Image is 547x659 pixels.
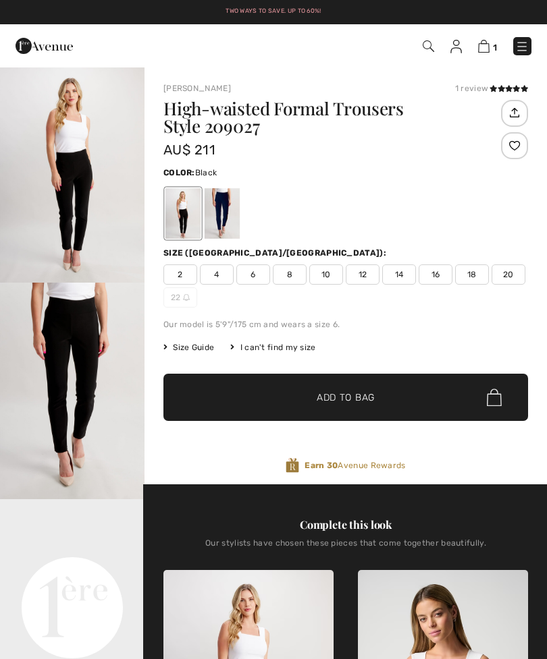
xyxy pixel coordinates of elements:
a: 1 [478,38,497,54]
div: Size ([GEOGRAPHIC_DATA]/[GEOGRAPHIC_DATA]): [163,247,389,259]
span: AU$ 211 [163,142,215,158]
span: 4 [200,264,234,285]
img: 1ère Avenue [16,32,73,59]
span: 2 [163,264,197,285]
div: Complete this look [163,517,528,533]
span: 12 [346,264,380,285]
span: Avenue Rewards [305,459,405,471]
iframe: Opens a widget where you can find more information [460,619,533,652]
img: Share [503,101,525,124]
a: Two ways to save. Up to 60%! [226,7,321,14]
div: I can't find my size [230,341,315,353]
span: 8 [273,264,307,285]
span: Add to Bag [317,391,375,405]
a: 1ère Avenue [16,38,73,51]
div: 1 review [455,82,528,94]
img: My Info [450,40,462,53]
a: [PERSON_NAME] [163,84,231,93]
span: Black [195,168,217,177]
div: Midnight [205,188,240,239]
span: 1 [493,42,497,53]
span: 22 [163,287,197,308]
div: Black [165,188,201,239]
h1: High-waisted Formal Trousers Style 209027 [163,100,498,135]
img: Bag.svg [487,389,502,406]
img: Avenue Rewards [286,457,299,474]
strong: Earn 30 [305,461,338,470]
div: Our stylists have chosen these pieces that come together beautifully. [163,538,528,558]
span: 18 [455,264,489,285]
img: Search [423,40,434,52]
span: Color: [163,168,195,177]
button: Add to Bag [163,374,528,421]
span: 16 [419,264,452,285]
img: Shopping Bag [478,40,490,53]
span: 20 [492,264,525,285]
span: 10 [309,264,343,285]
span: 6 [236,264,270,285]
img: ring-m.svg [183,294,190,301]
span: 14 [382,264,416,285]
div: Our model is 5'9"/175 cm and wears a size 6. [163,318,528,331]
span: Size Guide [163,341,214,353]
img: Menu [515,40,529,53]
